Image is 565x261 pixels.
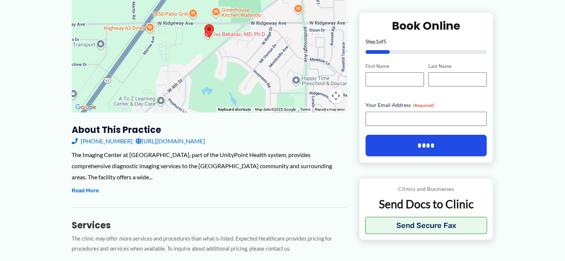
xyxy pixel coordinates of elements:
[328,88,343,103] button: Map camera controls
[366,102,487,109] label: Your Email Address
[376,38,379,45] span: 1
[218,107,251,112] button: Keyboard shortcuts
[413,103,434,108] span: (Required)
[74,102,98,112] img: Google
[428,63,487,70] label: Last Name
[383,38,386,45] span: 5
[365,197,487,212] p: Send Docs to Clinic
[72,219,347,231] h3: Services
[300,107,311,111] a: Terms
[366,63,424,70] label: First Name
[366,39,487,44] p: Step of
[72,186,99,195] button: Read More
[72,234,347,254] p: The clinic may offer more services and procedures than what is listed. Expected Healthcare provid...
[72,149,347,182] div: The Imaging Center at [GEOGRAPHIC_DATA], part of the UnityPoint Health system, provides comprehen...
[136,136,205,147] a: [URL][DOMAIN_NAME]
[74,102,98,112] a: Open this area in Google Maps (opens a new window)
[366,19,487,33] h2: Book Online
[72,124,347,136] h3: About this practice
[255,107,296,111] span: Map data ©2025 Google
[72,136,133,147] a: [PHONE_NUMBER]
[365,185,487,194] p: Clinics and Businesses
[365,217,487,234] button: Send Secure Fax
[315,107,345,111] a: Report a map error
